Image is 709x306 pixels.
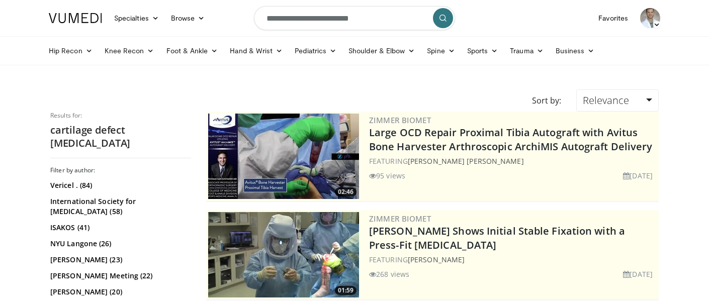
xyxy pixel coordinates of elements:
a: 02:46 [208,114,359,199]
div: FEATURING [369,156,657,166]
a: Hand & Wrist [224,41,289,61]
a: [PERSON_NAME] Meeting (22) [50,271,189,281]
a: Favorites [592,8,634,28]
a: [PERSON_NAME] (20) [50,287,189,297]
a: [PERSON_NAME] (23) [50,255,189,265]
a: Vericel . (84) [50,180,189,190]
a: [PERSON_NAME] Shows Initial Stable Fixation with a Press-Fit [MEDICAL_DATA] [369,224,625,252]
li: [DATE] [623,170,653,181]
img: 6bc46ad6-b634-4876-a934-24d4e08d5fac.300x170_q85_crop-smart_upscale.jpg [208,212,359,297]
h2: cartilage defect [MEDICAL_DATA] [50,124,191,150]
a: ISAKOS (41) [50,223,189,233]
a: Shoulder & Elbow [342,41,421,61]
a: Spine [421,41,461,61]
div: FEATURING [369,254,657,265]
img: VuMedi Logo [49,13,102,23]
a: NYU Langone (26) [50,239,189,249]
a: Knee Recon [99,41,160,61]
span: 01:59 [335,286,357,295]
a: Pediatrics [289,41,342,61]
a: Browse [165,8,211,28]
li: 95 views [369,170,405,181]
a: Specialties [108,8,165,28]
li: [DATE] [623,269,653,279]
a: Large OCD Repair Proximal Tibia Autograft with Avitus Bone Harvester Arthroscopic ArchiMIS Autogr... [369,126,653,153]
h3: Filter by author: [50,166,191,174]
span: Relevance [583,93,629,107]
img: a4fc9e3b-29e5-479a-a4d0-450a2184c01c.300x170_q85_crop-smart_upscale.jpg [208,114,359,199]
a: [PERSON_NAME] [PERSON_NAME] [408,156,524,166]
p: Results for: [50,112,191,120]
a: International Society for [MEDICAL_DATA] (58) [50,196,189,217]
a: Hip Recon [43,41,99,61]
div: Sort by: [524,89,569,112]
a: Foot & Ankle [160,41,224,61]
a: 01:59 [208,212,359,297]
a: Zimmer Biomet [369,115,431,125]
a: Sports [461,41,504,61]
a: Trauma [504,41,550,61]
span: 02:46 [335,187,357,196]
a: Business [550,41,601,61]
img: Avatar [640,8,660,28]
a: Zimmer Biomet [369,214,431,224]
input: Search topics, interventions [254,6,455,30]
li: 268 views [369,269,409,279]
a: Relevance [576,89,659,112]
a: [PERSON_NAME] [408,255,465,264]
